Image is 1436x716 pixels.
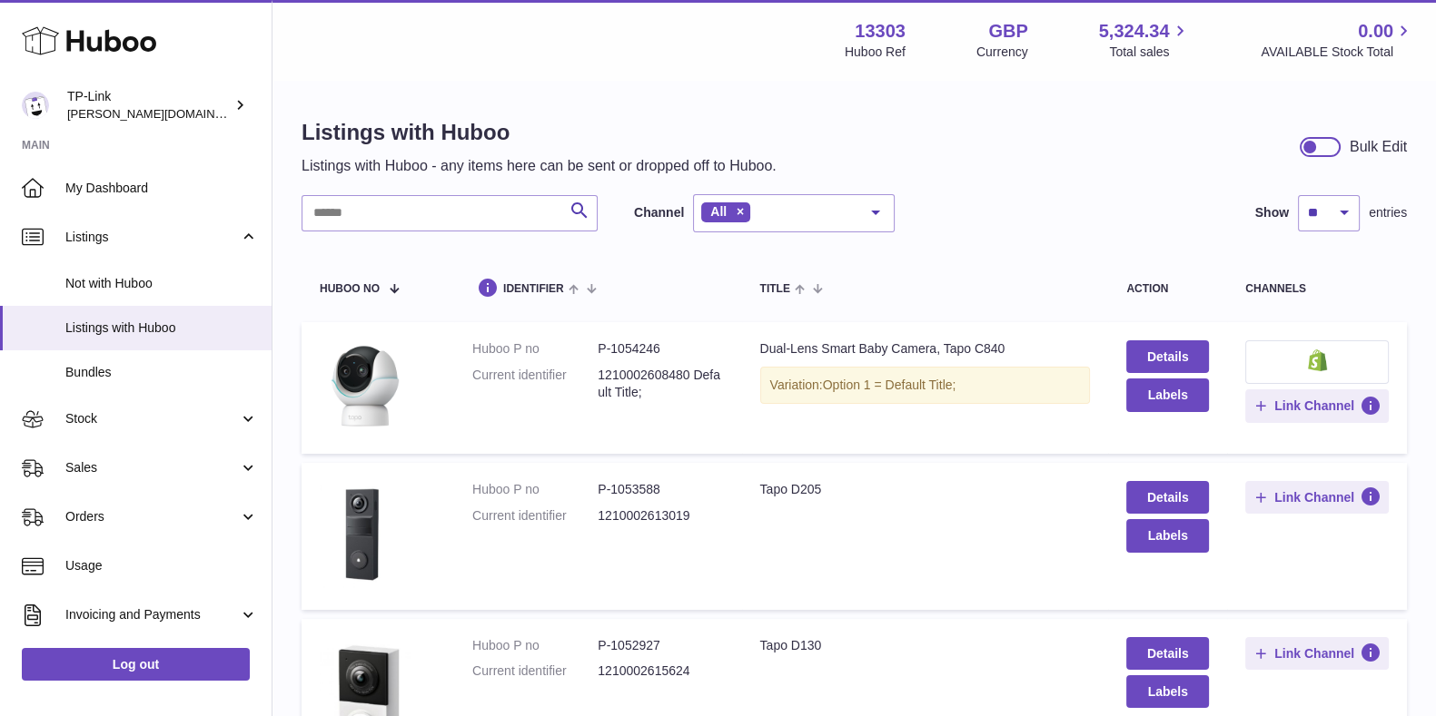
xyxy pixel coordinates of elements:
span: My Dashboard [65,180,258,197]
div: Tapo D205 [760,481,1091,498]
img: shopify-small.png [1308,349,1327,371]
span: 5,324.34 [1099,19,1170,44]
div: channels [1245,283,1389,295]
span: Total sales [1109,44,1190,61]
dt: Huboo P no [472,340,598,358]
span: Not with Huboo [65,275,258,292]
div: Dual-Lens Smart Baby Camera, Tapo C840 [760,340,1091,358]
button: Link Channel [1245,481,1389,514]
dd: 1210002613019 [598,507,723,525]
img: Dual-Lens Smart Baby Camera, Tapo C840 [320,340,411,431]
div: Tapo D130 [760,637,1091,654]
span: Listings [65,229,239,246]
span: 0.00 [1358,19,1393,44]
dt: Huboo P no [472,637,598,654]
span: identifier [503,283,564,295]
div: Bulk Edit [1350,137,1407,157]
dd: P-1052927 [598,637,723,654]
dt: Huboo P no [472,481,598,498]
button: Labels [1126,519,1209,552]
h1: Listings with Huboo [302,118,777,147]
a: 0.00 AVAILABLE Stock Total [1261,19,1414,61]
div: Variation: [760,367,1091,404]
button: Labels [1126,675,1209,708]
label: Channel [634,204,684,221]
span: All [710,204,727,219]
a: Log out [22,648,250,681]
dd: 1210002615624 [598,662,723,680]
span: entries [1369,204,1407,221]
span: Option 1 = Default Title; [823,378,956,392]
button: Link Channel [1245,389,1389,422]
span: Link Channel [1274,645,1354,662]
dd: P-1054246 [598,340,723,358]
dd: 1210002608480 Default Title; [598,367,723,401]
button: Link Channel [1245,637,1389,670]
span: Orders [65,508,239,525]
a: Details [1126,340,1209,373]
span: Invoicing and Payments [65,606,239,623]
img: susie.li@tp-link.com [22,92,49,119]
div: Currency [976,44,1028,61]
strong: GBP [988,19,1027,44]
span: Sales [65,459,239,476]
dt: Current identifier [472,507,598,525]
span: [PERSON_NAME][DOMAIN_NAME][EMAIL_ADDRESS][DOMAIN_NAME] [67,106,459,121]
div: action [1126,283,1209,295]
span: Link Channel [1274,489,1354,505]
span: Usage [65,557,258,574]
div: Huboo Ref [845,44,906,61]
p: Listings with Huboo - any items here can be sent or dropped off to Huboo. [302,156,777,176]
img: Tapo D205 [320,481,411,587]
div: TP-Link [67,88,231,123]
span: Bundles [65,364,258,381]
span: title [760,283,790,295]
a: Details [1126,637,1209,670]
a: Details [1126,481,1209,514]
dt: Current identifier [472,662,598,680]
span: Link Channel [1274,397,1354,414]
button: Labels [1126,378,1209,411]
dd: P-1053588 [598,481,723,498]
span: AVAILABLE Stock Total [1261,44,1414,61]
strong: 13303 [855,19,906,44]
span: Stock [65,410,239,427]
span: Huboo no [320,283,380,295]
label: Show [1255,204,1289,221]
a: 5,324.34 Total sales [1099,19,1191,61]
dt: Current identifier [472,367,598,401]
span: Listings with Huboo [65,319,258,337]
